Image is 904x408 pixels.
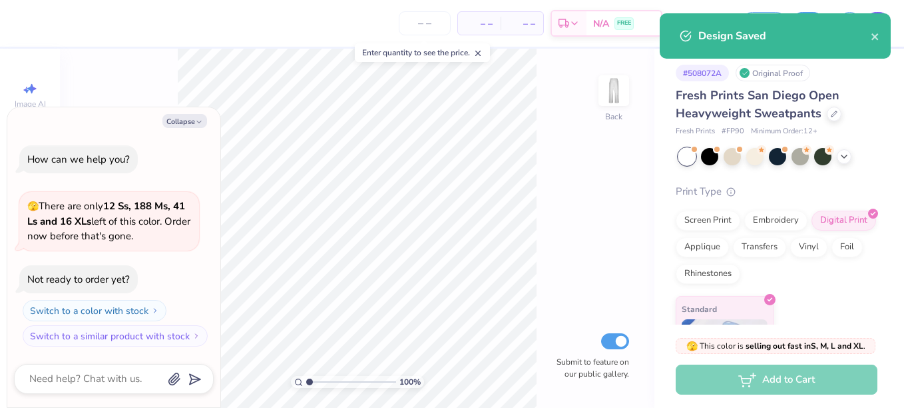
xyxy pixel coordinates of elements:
span: This color is . [686,340,865,352]
div: Foil [831,237,863,257]
img: Standard [682,319,768,386]
div: How can we help you? [27,153,130,166]
button: Switch to a color with stock [23,300,166,321]
div: Applique [676,237,729,257]
span: 🫣 [686,340,698,353]
span: Standard [682,302,717,316]
span: Minimum Order: 12 + [751,126,817,137]
div: Back [605,111,622,123]
div: Design Saved [698,28,871,44]
div: Not ready to order yet? [27,273,130,286]
div: Print Type [676,184,877,199]
div: Embroidery [744,211,807,231]
button: Collapse [162,114,207,128]
div: Digital Print [811,211,876,231]
span: # FP90 [722,126,744,137]
div: Screen Print [676,211,740,231]
img: Back [600,77,627,104]
img: Switch to a color with stock [151,307,159,315]
button: close [871,28,880,44]
div: Original Proof [736,65,810,81]
label: Submit to feature on our public gallery. [549,356,629,380]
div: Vinyl [790,237,827,257]
span: 🫣 [27,200,39,213]
div: Enter quantity to see the price. [355,43,490,62]
input: Untitled Design [669,10,734,37]
span: Fresh Prints [676,126,715,137]
img: Switch to a similar product with stock [192,332,200,340]
span: Fresh Prints San Diego Open Heavyweight Sweatpants [676,87,839,121]
div: Rhinestones [676,264,740,284]
span: There are only left of this color. Order now before that's gone. [27,199,190,243]
div: # 508072A [676,65,729,81]
input: – – [399,11,451,35]
span: – – [466,17,493,31]
strong: selling out fast in S, M, L and XL [746,341,863,351]
strong: 12 Ss, 188 Ms, 41 Ls and 16 XLs [27,199,185,228]
span: FREE [617,19,631,28]
span: Image AI [15,99,46,109]
span: 100 % [399,376,421,388]
span: – – [509,17,535,31]
div: Transfers [733,237,786,257]
button: Switch to a similar product with stock [23,325,208,347]
span: N/A [593,17,609,31]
